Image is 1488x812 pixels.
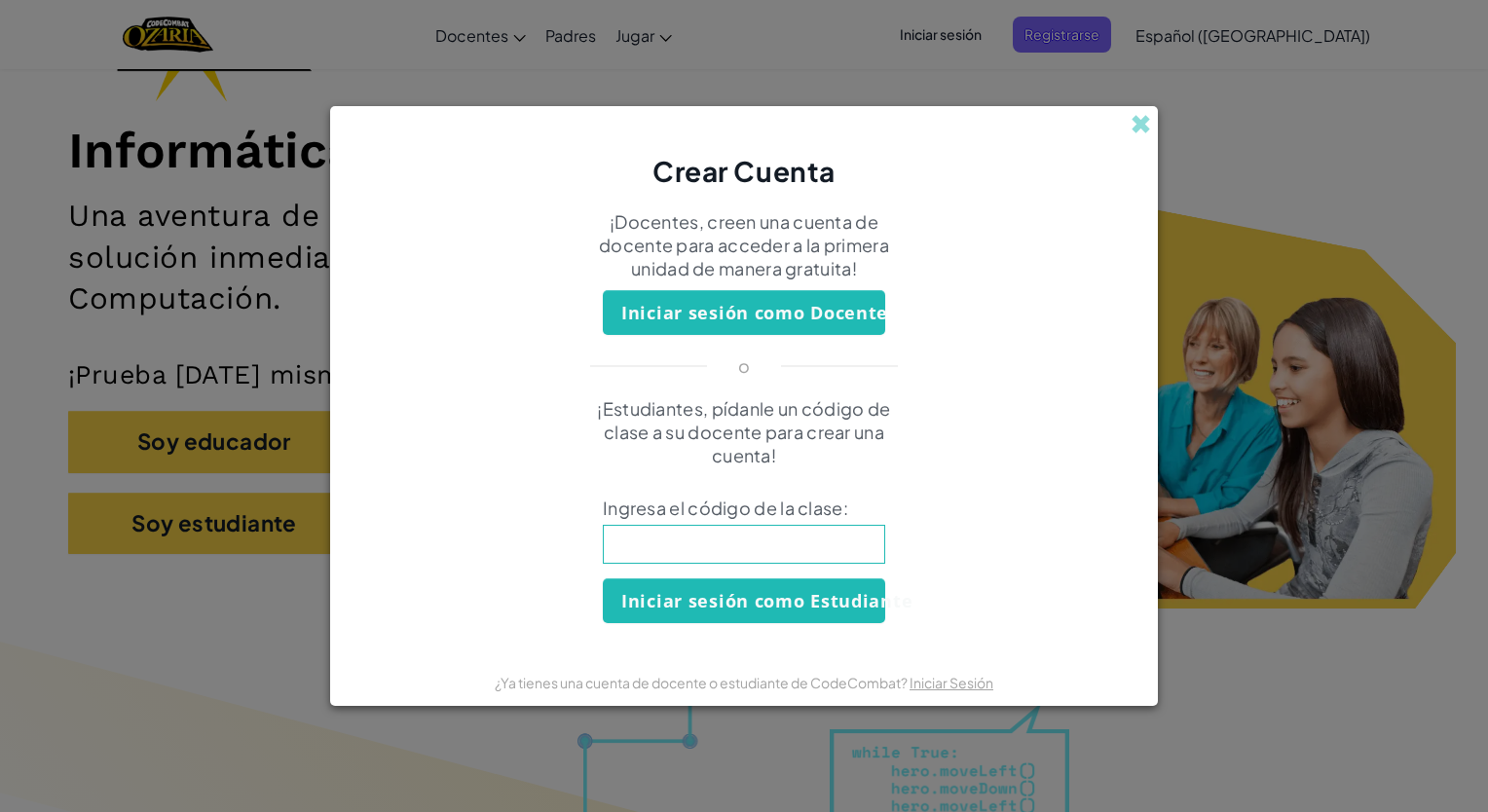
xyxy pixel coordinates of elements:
[574,397,914,467] p: ¡Estudiantes, pídanle un código de clase a su docente para crear una cuenta!
[738,354,750,378] p: o
[574,210,914,280] p: ¡Docentes, creen una cuenta de docente para acceder a la primera unidad de manera gratuita!
[603,290,885,335] button: Iniciar sesión como Docente
[603,578,885,623] button: Iniciar sesión como Estudiante
[652,154,836,188] span: Crear Cuenta
[910,674,993,691] a: Iniciar Sesión
[495,674,910,691] span: ¿Ya tienes una cuenta de docente o estudiante de CodeCombat?
[603,497,885,520] span: Ingresa el código de la clase:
